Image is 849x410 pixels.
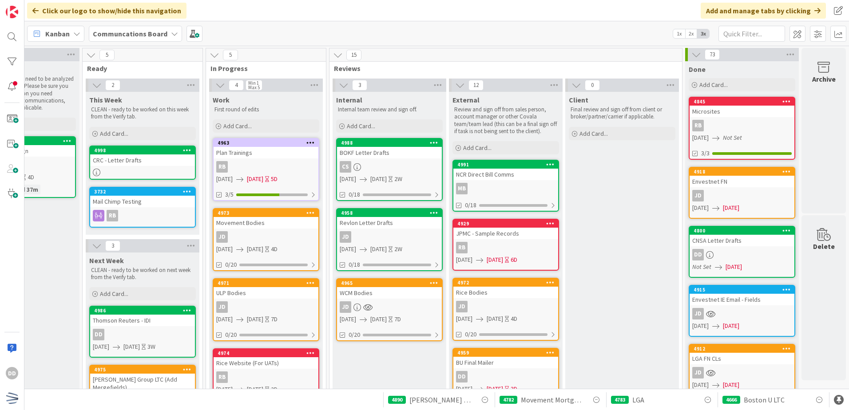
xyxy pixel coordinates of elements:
[500,396,517,404] div: 4782
[337,279,442,287] div: 4965
[90,307,195,326] div: 4986Thomson Reuters - IDI
[216,315,233,324] span: [DATE]
[690,168,794,187] div: 4918Envestnet FN
[690,353,794,364] div: LGA FN CLs
[100,290,128,298] span: Add Card...
[352,80,367,91] span: 3
[213,95,230,104] span: Work
[218,280,318,286] div: 4971
[223,122,252,130] span: Add Card...
[690,176,794,187] div: Envestnet FN
[453,357,558,368] div: BU Final Mailer
[341,210,442,216] div: 4958
[248,85,260,90] div: Max 5
[723,203,739,213] span: [DATE]
[341,280,442,286] div: 4965
[89,306,196,358] a: 4986Thomson Reuters - IDIDD[DATE][DATE]3W
[690,345,794,353] div: 4912
[89,256,124,265] span: Next Week
[723,321,739,331] span: [DATE]
[463,144,492,152] span: Add Card...
[452,160,559,212] a: 4991NCR Direct Bill CommsMB0/18
[689,167,795,219] a: 4918Envestnet FNJD[DATE][DATE]
[453,161,558,180] div: 4991NCR Direct Bill Comms
[340,301,351,313] div: JD
[692,203,709,213] span: [DATE]
[90,196,195,207] div: Mail Chimp Testing
[690,286,794,294] div: 4915
[718,26,785,42] input: Quick Filter...
[89,95,122,104] span: This Week
[93,342,109,351] span: [DATE]
[340,231,351,243] div: JD
[468,80,484,91] span: 12
[456,301,468,312] div: JD
[370,174,387,184] span: [DATE]
[456,371,468,382] div: DD
[214,349,318,357] div: 4974
[452,278,559,341] a: 4972Rice BodiesJD[DATE][DATE]4D0/20
[340,161,351,173] div: CS
[337,217,442,229] div: Revlon Letter Drafts
[453,161,558,169] div: 4991
[812,74,836,84] div: Archive
[337,139,442,158] div: 4988BOKF Letter Drafts
[690,98,794,117] div: 4845Microsites
[689,344,795,396] a: 4912LGA FN CLsJD[DATE][DATE]
[214,279,318,299] div: 4971ULP Bodies
[699,81,728,89] span: Add Card...
[690,227,794,246] div: 4800CNSA Letter Drafts
[453,279,558,298] div: 4972Rice Bodies
[90,188,195,207] div: 3732Mail Chimp Testing
[216,244,233,254] span: [DATE]
[336,278,443,341] a: 4965WCM BodiesJD[DATE][DATE]7D0/20
[454,106,557,135] p: Review and sign off from sales person, account manager or other Covala team/team lead (this can b...
[692,321,709,331] span: [DATE]
[216,174,233,184] span: [DATE]
[338,106,441,113] p: Internal team review and sign off.
[336,95,362,104] span: Internal
[465,330,476,339] span: 0/20
[409,394,472,405] span: [PERSON_NAME] - new timeline
[247,385,263,394] span: [DATE]
[16,185,40,194] div: 6d 37m
[91,106,194,121] p: CLEAN - ready to be worked on this week from the Verify tab.
[89,146,196,180] a: 4998CRC - Letter Drafts
[457,162,558,168] div: 4991
[692,308,704,319] div: JD
[107,210,118,221] div: RB
[632,394,644,405] span: LGA
[271,315,278,324] div: 7D
[105,240,120,251] span: 3
[571,106,674,121] p: Final review and sign off from client or broker/partner/carrier if applicable.
[690,308,794,319] div: JD
[337,287,442,299] div: WCM Bodies
[216,371,228,383] div: RB
[225,260,237,269] span: 0/20
[456,183,468,194] div: MB
[93,329,104,340] div: DD
[388,396,406,404] div: 4890
[692,133,709,142] span: [DATE]
[692,190,704,201] div: JD
[453,349,558,368] div: 4959BU Final Mailer
[452,95,480,104] span: External
[336,138,443,201] a: 4988BOKF Letter DraftsCS[DATE][DATE]2W0/18
[685,29,697,38] span: 2x
[694,169,794,175] div: 4918
[453,349,558,357] div: 4959
[347,122,375,130] span: Add Card...
[6,6,18,18] img: Visit kanbanzone.com
[452,219,559,271] a: 4929JPMC - Sample RecordsRB[DATE][DATE]6D
[744,394,785,405] span: Boston U LTC
[453,220,558,239] div: 4929JPMC - Sample Records
[218,140,318,146] div: 4963
[456,384,472,394] span: [DATE]
[340,315,356,324] span: [DATE]
[673,29,685,38] span: 1x
[214,139,318,158] div: 4963Plan Trainings
[487,384,503,394] span: [DATE]
[45,28,70,39] span: Kanban
[465,201,476,210] span: 0/18
[337,301,442,313] div: JD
